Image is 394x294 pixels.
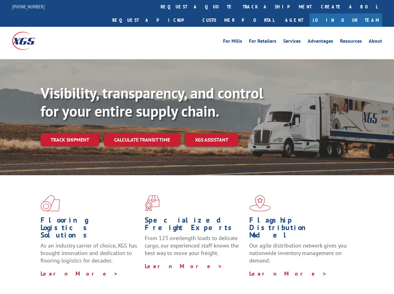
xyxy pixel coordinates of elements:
[41,270,118,277] a: Learn More >
[41,242,137,264] span: As an industry carrier of choice, XGS has brought innovation and dedication to flooring logistics...
[223,39,242,46] a: For Mills
[249,242,347,264] span: Our agile distribution network gives you nationwide inventory management on demand.
[145,195,159,211] img: xgs-icon-focused-on-flooring-red
[249,270,327,277] a: Learn More >
[145,216,244,234] h1: Specialized Freight Experts
[185,133,238,147] a: XGS ASSISTANT
[309,13,382,27] a: Join Our Team
[145,234,244,262] p: From 123 overlength loads to delicate cargo, our experienced staff knows the best way to move you...
[41,195,60,211] img: xgs-icon-total-supply-chain-intelligence-red
[249,195,271,211] img: xgs-icon-flagship-distribution-model-red
[41,83,263,121] b: Visibility, transparency, and control for your entire supply chain.
[108,13,198,27] a: Request a pickup
[104,133,180,147] a: Calculate transit time
[145,263,222,270] a: Learn More >
[41,216,140,242] h1: Flooring Logistics Solutions
[340,39,362,46] a: Resources
[283,39,301,46] a: Services
[12,3,45,10] a: [PHONE_NUMBER]
[279,13,309,27] a: Agent
[41,133,99,146] a: Track shipment
[308,39,333,46] a: Advantages
[249,216,349,242] h1: Flagship Distribution Model
[198,13,279,27] a: Customer Portal
[369,39,382,46] a: About
[249,39,276,46] a: For Retailers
